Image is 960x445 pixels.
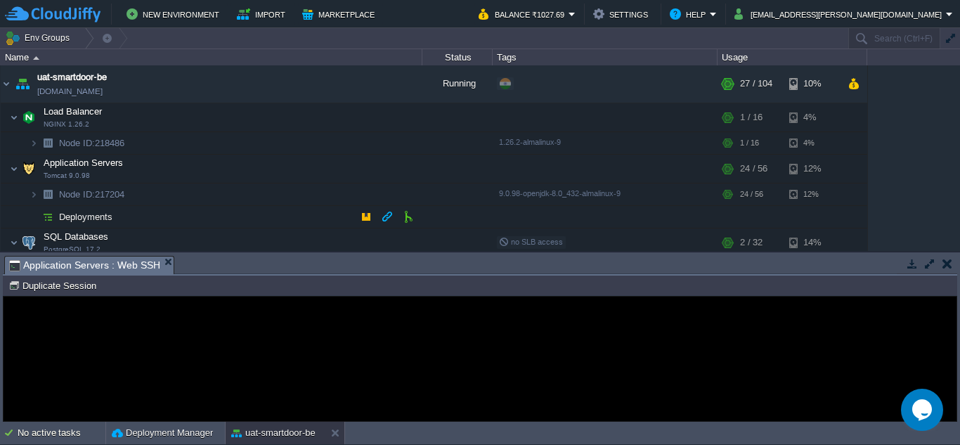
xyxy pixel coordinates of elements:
img: AMDAwAAAACH5BAEAAAAALAAAAAABAAEAAAICRAEAOw== [13,65,32,103]
div: 12% [789,183,835,205]
button: Help [670,6,710,22]
div: Name [1,49,422,65]
img: AMDAwAAAACH5BAEAAAAALAAAAAABAAEAAAICRAEAOw== [19,103,39,131]
span: 1.26.2-almalinux-9 [499,138,561,146]
div: No active tasks [18,422,105,444]
img: AMDAwAAAACH5BAEAAAAALAAAAAABAAEAAAICRAEAOw== [19,228,39,257]
button: Settings [593,6,652,22]
a: Deployments [58,211,115,223]
span: Application Servers : Web SSH [9,257,160,274]
img: AMDAwAAAACH5BAEAAAAALAAAAAABAAEAAAICRAEAOw== [30,183,38,205]
button: Deployment Manager [112,426,213,440]
span: 218486 [58,137,127,149]
span: Application Servers [42,157,125,169]
div: 24 / 56 [740,183,763,205]
a: Node ID:218486 [58,137,127,149]
div: 1 / 16 [740,103,763,131]
img: AMDAwAAAACH5BAEAAAAALAAAAAABAAEAAAICRAEAOw== [38,183,58,205]
a: Load BalancerNGINX 1.26.2 [42,106,104,117]
div: Running [422,65,493,103]
span: 9.0.98-openjdk-8.0_432-almalinux-9 [499,189,621,198]
div: Tags [493,49,717,65]
span: Node ID: [59,189,95,200]
img: AMDAwAAAACH5BAEAAAAALAAAAAABAAEAAAICRAEAOw== [33,56,39,60]
button: Duplicate Session [8,279,100,292]
button: New Environment [127,6,223,22]
div: 4% [789,103,835,131]
img: AMDAwAAAACH5BAEAAAAALAAAAAABAAEAAAICRAEAOw== [1,65,12,103]
a: SQL DatabasesPostgreSQL 17.2 [42,231,110,242]
div: Usage [718,49,867,65]
div: 2 / 32 [740,228,763,257]
button: uat-smartdoor-be [231,426,316,440]
span: Tomcat 9.0.98 [44,172,90,180]
img: AMDAwAAAACH5BAEAAAAALAAAAAABAAEAAAICRAEAOw== [10,155,18,183]
span: SQL Databases [42,231,110,243]
p: An error has occurred and this action cannot be completed. If the problem persists, please notify... [319,55,634,97]
span: NGINX 1.26.2 [44,120,89,129]
iframe: chat widget [901,389,946,431]
span: 217204 [58,188,127,200]
img: CloudJiffy [5,6,100,23]
img: AMDAwAAAACH5BAEAAAAALAAAAAABAAEAAAICRAEAOw== [38,206,58,228]
img: AMDAwAAAACH5BAEAAAAALAAAAAABAAEAAAICRAEAOw== [19,155,39,183]
span: Node ID: [59,138,95,148]
span: no SLB access [499,238,563,246]
a: [DOMAIN_NAME] [37,84,103,98]
div: 10% [789,65,835,103]
div: Status [423,49,492,65]
button: Env Groups [5,28,74,48]
img: AMDAwAAAACH5BAEAAAAALAAAAAABAAEAAAICRAEAOw== [38,132,58,154]
button: Import [237,6,290,22]
div: 4% [789,132,835,154]
a: Node ID:217204 [58,188,127,200]
div: 14% [789,228,835,257]
div: 12% [789,155,835,183]
span: PostgreSQL 17.2 [44,245,100,254]
img: AMDAwAAAACH5BAEAAAAALAAAAAABAAEAAAICRAEAOw== [30,132,38,154]
div: 27 / 104 [740,65,772,103]
span: Load Balancer [42,105,104,117]
img: AMDAwAAAACH5BAEAAAAALAAAAAABAAEAAAICRAEAOw== [10,103,18,131]
img: AMDAwAAAACH5BAEAAAAALAAAAAABAAEAAAICRAEAOw== [30,206,38,228]
button: [EMAIL_ADDRESS][PERSON_NAME][DOMAIN_NAME] [734,6,946,22]
h1: Error [319,16,634,44]
a: Application ServersTomcat 9.0.98 [42,157,125,168]
div: 24 / 56 [740,155,767,183]
div: 1 / 16 [740,132,759,154]
button: Balance ₹1027.69 [479,6,569,22]
button: Marketplace [302,6,379,22]
img: AMDAwAAAACH5BAEAAAAALAAAAAABAAEAAAICRAEAOw== [10,228,18,257]
a: uat-smartdoor-be [37,70,107,84]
